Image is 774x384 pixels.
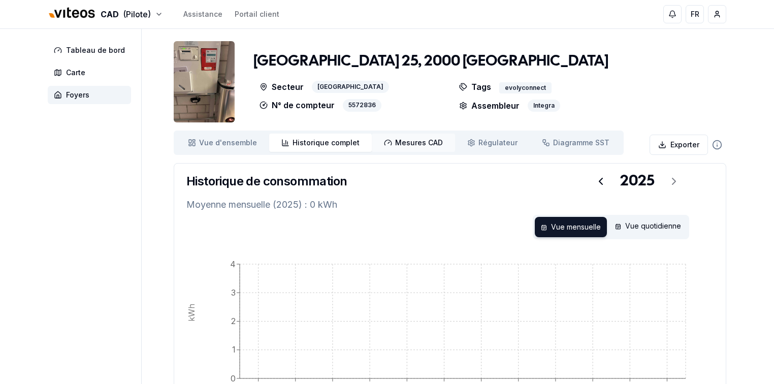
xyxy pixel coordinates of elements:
[478,138,518,148] span: Régulateur
[260,81,304,93] p: Secteur
[186,173,347,189] h3: Historique de consommation
[372,134,455,152] a: Mesures CAD
[293,138,360,148] span: Historique complet
[253,52,608,71] h1: [GEOGRAPHIC_DATA] 25, 2000 [GEOGRAPHIC_DATA]
[609,217,687,237] div: Vue quotidienne
[686,5,704,23] button: FR
[343,99,381,112] div: 5572836
[269,134,372,152] a: Historique complet
[66,45,125,55] span: Tableau de bord
[455,134,530,152] a: Régulateur
[48,41,135,59] a: Tableau de bord
[528,100,560,112] div: Integra
[553,138,609,148] span: Diagramme SST
[183,9,222,19] a: Assistance
[620,172,655,190] div: 2025
[186,304,197,322] tspan: kWh
[235,9,279,19] a: Portail client
[123,8,151,20] span: (Pilote)
[395,138,443,148] span: Mesures CAD
[260,99,335,112] p: N° de compteur
[691,9,699,19] span: FR
[535,217,607,237] div: Vue mensuelle
[199,138,257,148] span: Vue d'ensemble
[231,316,236,326] tspan: 2
[312,81,389,93] div: [GEOGRAPHIC_DATA]
[232,344,236,355] tspan: 1
[231,373,236,383] tspan: 0
[459,100,520,112] p: Assembleur
[459,81,491,93] p: Tags
[66,68,85,78] span: Carte
[66,90,89,100] span: Foyers
[230,259,236,269] tspan: 4
[499,82,552,93] div: evolyconnect
[48,4,163,25] button: CAD(Pilote)
[48,1,96,25] img: Viteos - CAD Logo
[650,135,708,155] button: Exporter
[231,287,236,298] tspan: 3
[101,8,119,20] span: CAD
[530,134,622,152] a: Diagramme SST
[174,41,235,122] img: unit Image
[176,134,269,152] a: Vue d'ensemble
[48,63,135,82] a: Carte
[48,86,135,104] a: Foyers
[186,198,714,212] p: Moyenne mensuelle (2025) : 0 kWh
